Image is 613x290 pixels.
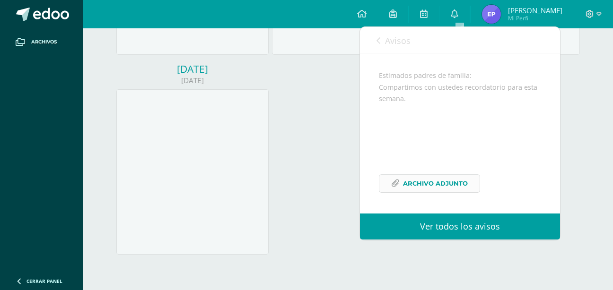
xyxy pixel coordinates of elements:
span: [PERSON_NAME] [508,6,562,15]
div: Estimados padres de familia: Compartimos con ustedes recordatorio para esta semana. [379,70,541,204]
span: Archivos [31,38,57,46]
div: [DATE] [116,62,269,76]
img: b45ddb5222421435e9e5a0c45b11e8ab.png [482,5,501,24]
span: Cerrar panel [26,278,62,284]
span: Archivo Adjunto [403,175,468,192]
a: Archivos [8,28,76,56]
a: Ver todos los avisos [360,213,560,239]
span: Avisos [385,35,411,46]
div: [DATE] [116,76,269,85]
span: Mi Perfil [508,14,562,22]
a: Archivo Adjunto [379,174,480,193]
